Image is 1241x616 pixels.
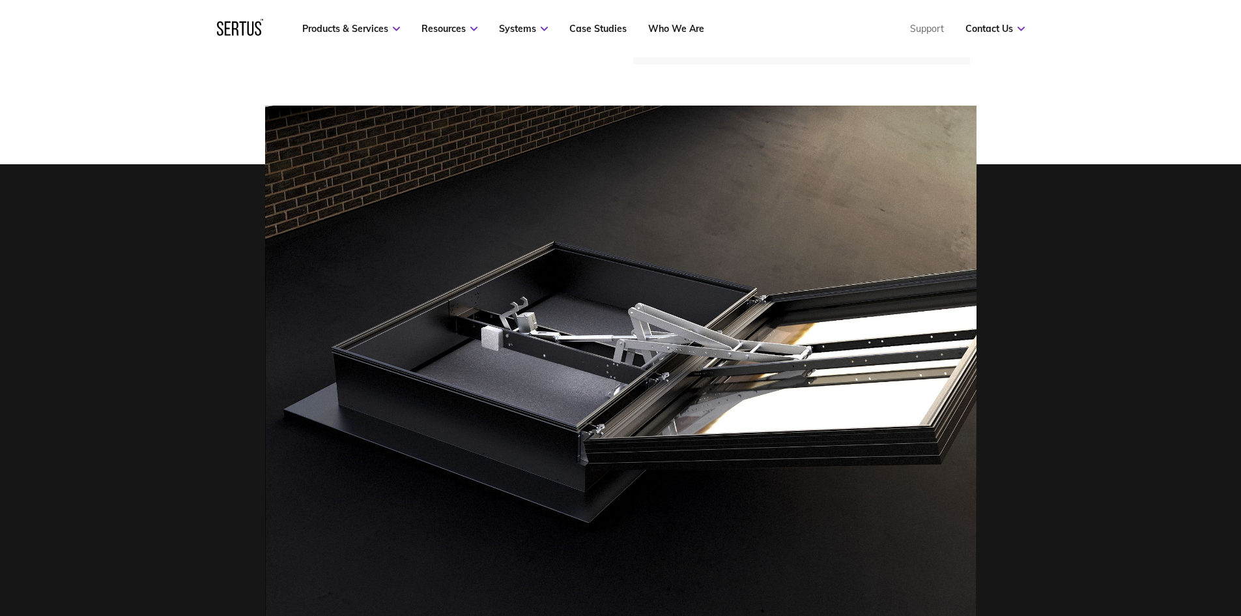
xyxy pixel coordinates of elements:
[910,23,944,35] a: Support
[965,23,1025,35] a: Contact Us
[569,23,627,35] a: Case Studies
[1006,465,1241,616] iframe: Chat Widget
[302,23,400,35] a: Products & Services
[421,23,478,35] a: Resources
[499,23,548,35] a: Systems
[648,23,704,35] a: Who We Are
